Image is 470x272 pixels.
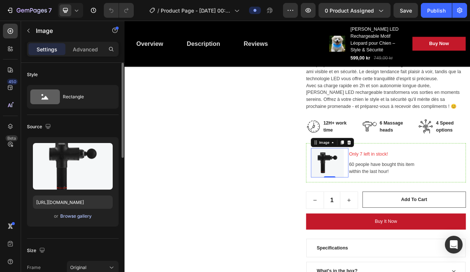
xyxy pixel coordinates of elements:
div: Style [27,71,38,78]
div: Reviews [153,24,184,35]
span: / [157,7,159,14]
input: quantity [255,220,277,241]
button: Save [394,3,418,18]
button: Publish [421,3,452,18]
img: Alt Image [233,126,251,145]
label: Frame [27,264,41,271]
p: Advanced [73,45,98,53]
div: Open Intercom Messenger [445,236,463,254]
p: Only 7 left in stock! [288,167,431,176]
input: https://example.com/image.jpg [33,195,113,209]
span: Original [70,264,86,271]
div: Beta [6,135,18,141]
span: Save [400,7,412,14]
button: 7 [3,3,55,18]
img: Alt Image [377,126,396,144]
p: Settings [37,45,57,53]
button: decrement [233,220,255,241]
p: 60 people have bought this item within the last hour! [288,180,431,198]
button: Browse gallery [60,212,92,220]
div: Add to cart [355,225,388,234]
img: Alt Image [305,126,324,144]
p: Avec sa charge rapide en 2h et son autonomie longue durée, [PERSON_NAME] LED rechargeable transfo... [233,80,430,113]
div: Publish [427,7,446,14]
h2: [PERSON_NAME] LED Rechargeable Motif Léopard pour Chien – Style & Sécurité [289,6,358,43]
img: Alt Image [239,163,281,201]
p: Chaque promenade devient un moment privilégié où vous savez votre fidèle ami visible et en sécuri... [233,53,432,77]
p: Image [36,26,99,35]
div: Rectangle [63,88,108,105]
p: 6 Massage heads [327,127,365,144]
img: preview-image [33,143,113,190]
button: 0 product assigned [319,3,391,18]
button: Buy it now [233,247,438,268]
span: or [54,212,58,221]
p: 12H+ work time [255,127,293,144]
div: Browse gallery [60,213,92,220]
p: 7 [48,6,52,15]
div: 450 [7,79,18,85]
div: Image [248,153,264,160]
div: Buy it now [321,253,350,262]
iframe: Design area [125,21,470,272]
div: Source [27,122,52,132]
div: Size [27,246,47,256]
button: increment [277,220,299,241]
p: 4 Speed options [399,127,437,144]
div: Undo/Redo [104,3,134,18]
div: 599,00 kr [289,43,316,53]
button: Add to cart [305,219,438,240]
button: Buy Now [369,21,438,38]
div: 749,00 kr [319,43,345,53]
div: Buy Now [391,25,416,34]
span: Product Page - [DATE] 00:33:39 [161,7,231,14]
span: 0 product assigned [325,7,374,14]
